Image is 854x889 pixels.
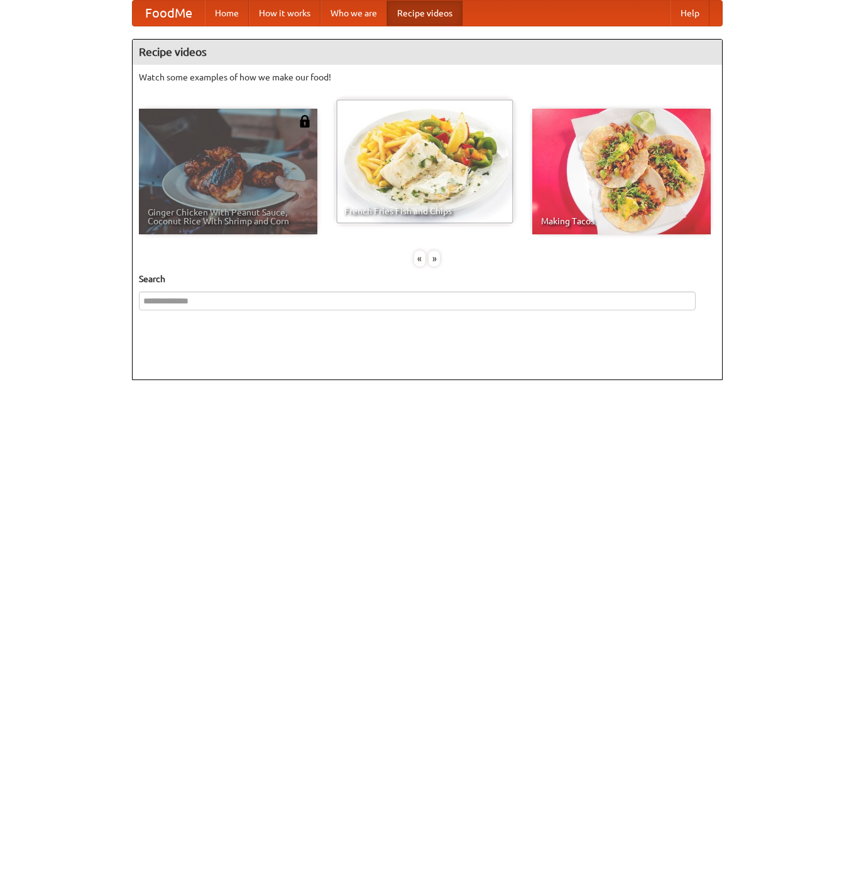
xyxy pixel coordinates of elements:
[387,1,463,26] a: Recipe videos
[344,207,505,215] span: French Fries Fish and Chips
[320,1,387,26] a: Who we are
[414,251,425,266] div: «
[205,1,249,26] a: Home
[133,40,722,65] h4: Recipe videos
[298,115,311,128] img: 483408.png
[429,251,440,266] div: »
[133,1,205,26] a: FoodMe
[532,109,711,234] a: Making Tacos
[249,1,320,26] a: How it works
[541,217,702,226] span: Making Tacos
[139,71,716,84] p: Watch some examples of how we make our food!
[336,99,514,224] a: French Fries Fish and Chips
[671,1,709,26] a: Help
[139,273,716,285] h5: Search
